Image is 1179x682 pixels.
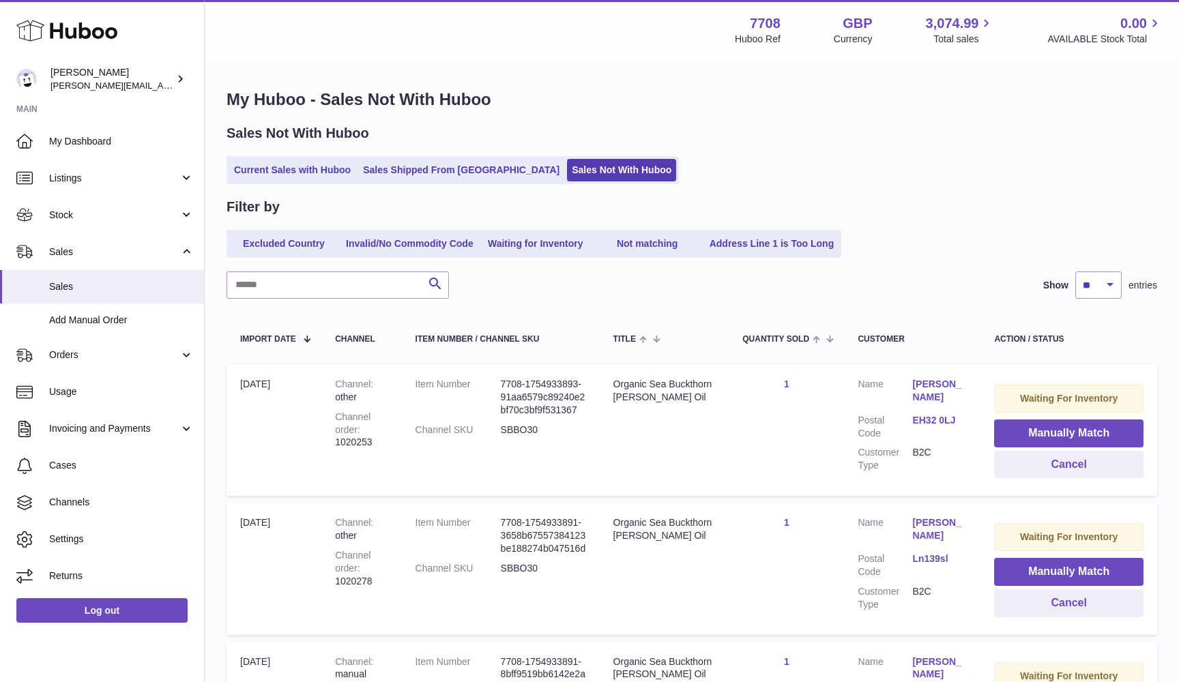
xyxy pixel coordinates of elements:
a: Current Sales with Huboo [229,159,355,181]
dd: SBBO30 [501,424,586,436]
a: [PERSON_NAME] [912,516,967,542]
strong: Waiting For Inventory [1020,531,1118,542]
span: Listings [49,172,179,185]
td: [DATE] [227,503,321,634]
strong: Channel order [335,550,370,574]
td: [DATE] [227,364,321,496]
a: Waiting for Inventory [481,233,590,255]
span: Title [613,335,636,344]
dd: SBBO30 [501,562,586,575]
span: Total sales [933,33,994,46]
strong: Channel [335,656,373,667]
a: [PERSON_NAME] [912,378,967,404]
div: [PERSON_NAME] [50,66,173,92]
a: Ln139sl [912,552,967,565]
strong: 7708 [750,14,781,33]
span: Import date [240,335,296,344]
a: 1 [784,656,789,667]
button: Manually Match [994,558,1144,586]
a: Log out [16,598,188,623]
a: Invalid/No Commodity Code [341,233,478,255]
span: Invoicing and Payments [49,422,179,435]
span: Usage [49,385,194,398]
dt: Postal Code [858,414,912,440]
strong: Channel order [335,411,370,435]
img: victor@erbology.co [16,69,37,89]
dt: Channel SKU [416,562,501,575]
a: Excluded Country [229,233,338,255]
div: Organic Sea Buckthorn [PERSON_NAME] Oil [613,378,716,404]
div: Customer [858,335,967,344]
h1: My Huboo - Sales Not With Huboo [227,89,1157,110]
h2: Filter by [227,198,280,216]
dt: Item Number [416,516,501,555]
span: Sales [49,246,179,258]
span: Channels [49,496,194,509]
div: Organic Sea Buckthorn [PERSON_NAME] Oil [613,516,716,542]
a: Sales Not With Huboo [567,159,676,181]
a: 0.00 AVAILABLE Stock Total [1047,14,1163,46]
dt: Customer Type [858,446,912,472]
div: Organic Sea Buckthorn [PERSON_NAME] Oil [613,655,716,681]
dd: 7708-1754933891-3658b67557384123be188274b047516d [501,516,586,555]
span: My Dashboard [49,135,194,148]
span: [PERSON_NAME][EMAIL_ADDRESS][DOMAIN_NAME] [50,80,274,91]
a: 1 [784,379,789,389]
span: Returns [49,569,194,582]
span: Add Manual Order [49,314,194,327]
div: manual [335,655,388,681]
a: 1 [784,517,789,528]
a: Sales Shipped From [GEOGRAPHIC_DATA] [358,159,564,181]
span: Quantity Sold [742,335,809,344]
span: AVAILABLE Stock Total [1047,33,1163,46]
a: EH32 0LJ [912,414,967,427]
button: Manually Match [994,419,1144,447]
label: Show [1043,279,1068,292]
a: Address Line 1 is Too Long [705,233,839,255]
dt: Name [858,378,912,407]
dd: 7708-1754933893-91aa6579c89240e2bf70c3bf9f531367 [501,378,586,417]
strong: GBP [843,14,872,33]
span: Cases [49,459,194,472]
strong: Waiting For Inventory [1020,670,1118,681]
div: other [335,378,388,404]
div: Channel [335,335,388,344]
dt: Name [858,516,912,546]
dt: Item Number [416,378,501,417]
div: Item Number / Channel SKU [416,335,586,344]
dt: Customer Type [858,585,912,611]
div: Action / Status [994,335,1144,344]
a: [PERSON_NAME] [912,655,967,681]
a: Not matching [593,233,702,255]
strong: Channel [335,379,373,389]
div: 1020278 [335,549,388,588]
dt: Postal Code [858,552,912,578]
button: Cancel [994,451,1144,479]
strong: Waiting For Inventory [1020,393,1118,404]
a: 3,074.99 Total sales [926,14,995,46]
span: Stock [49,209,179,222]
span: Sales [49,280,194,293]
dt: Channel SKU [416,424,501,436]
strong: Channel [335,517,373,528]
h2: Sales Not With Huboo [227,124,369,143]
span: entries [1129,279,1157,292]
span: Settings [49,533,194,546]
div: other [335,516,388,542]
button: Cancel [994,589,1144,617]
dd: B2C [912,585,967,611]
span: 3,074.99 [926,14,979,33]
span: Orders [49,349,179,361]
span: 0.00 [1120,14,1147,33]
div: Currency [834,33,873,46]
dd: B2C [912,446,967,472]
div: 1020253 [335,411,388,449]
div: Huboo Ref [735,33,781,46]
